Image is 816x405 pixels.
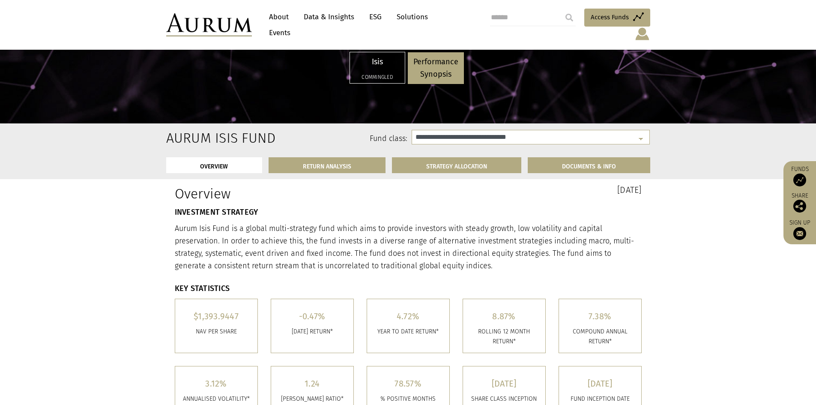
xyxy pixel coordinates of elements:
[413,56,458,81] p: Performance Synopsis
[249,133,408,144] label: Fund class:
[591,12,629,22] span: Access Funds
[584,9,650,27] a: Access Funds
[166,130,236,146] h2: Aurum Isis Fund
[469,327,539,346] p: ROLLING 12 MONTH RETURN*
[374,394,443,404] p: % POSITIVE MONTHS
[175,222,642,272] p: Aurum Isis Fund is a global multi-strategy fund which aims to provide investors with steady growt...
[175,207,258,217] strong: INVESTMENT STRATEGY
[166,13,252,36] img: Aurum
[528,157,650,173] a: DOCUMENTS & INFO
[565,379,635,388] h5: [DATE]
[469,379,539,388] h5: [DATE]
[793,227,806,240] img: Sign up to our newsletter
[365,9,386,25] a: ESG
[182,327,251,336] p: Nav per share
[356,56,399,68] p: Isis
[182,394,251,404] p: ANNUALISED VOLATILITY*
[565,327,635,346] p: COMPOUND ANNUAL RETURN*
[278,394,347,404] p: [PERSON_NAME] RATIO*
[788,219,812,240] a: Sign up
[565,312,635,321] h5: 7.38%
[469,312,539,321] h5: 8.87%
[374,379,443,388] h5: 78.57%
[561,9,578,26] input: Submit
[182,312,251,321] h5: $1,393.9447
[269,157,386,173] a: RETURN ANALYSIS
[278,327,347,336] p: [DATE] RETURN*
[415,186,642,194] h3: [DATE]
[265,25,290,41] a: Events
[356,75,399,80] h5: Commingled
[175,186,402,202] h1: Overview
[182,379,251,388] h5: 3.12%
[788,165,812,186] a: Funds
[392,157,521,173] a: STRATEGY ALLOCATION
[278,379,347,388] h5: 1.24
[793,174,806,186] img: Access Funds
[634,27,650,41] img: account-icon.svg
[278,312,347,321] h5: -0.47%
[392,9,432,25] a: Solutions
[299,9,359,25] a: Data & Insights
[788,193,812,213] div: Share
[374,327,443,336] p: YEAR TO DATE RETURN*
[565,394,635,404] p: FUND INCEPTION DATE
[265,9,293,25] a: About
[374,312,443,321] h5: 4.72%
[793,200,806,213] img: Share this post
[175,284,230,293] strong: KEY STATISTICS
